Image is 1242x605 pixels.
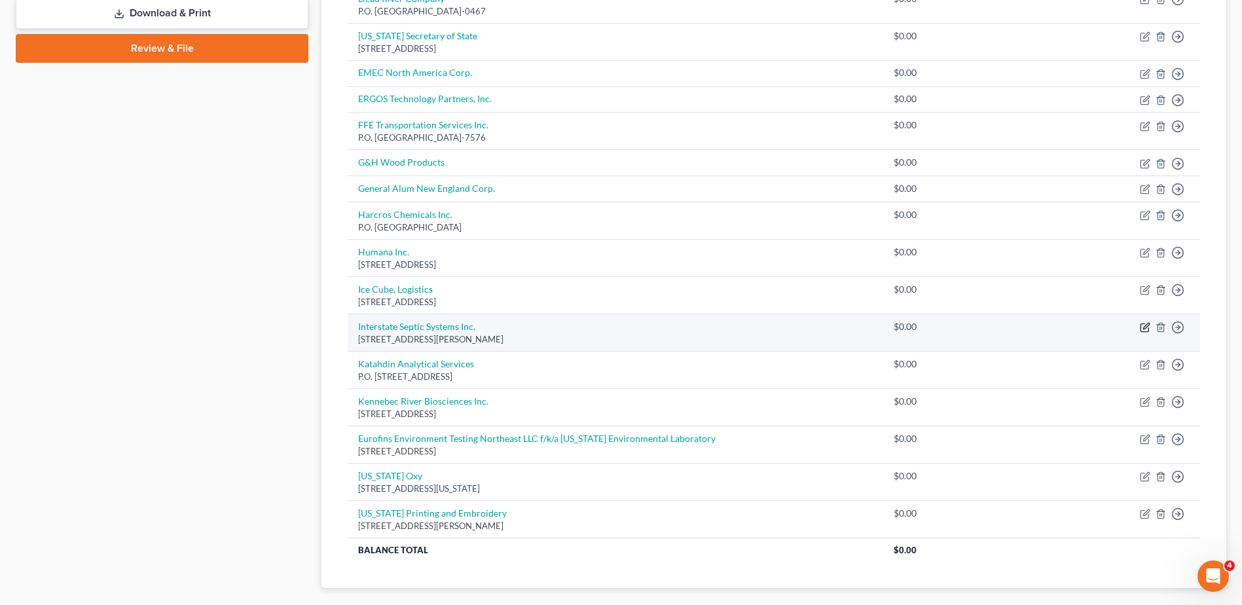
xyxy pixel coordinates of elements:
[358,371,873,383] div: P.O. [STREET_ADDRESS]
[358,296,873,308] div: [STREET_ADDRESS]
[358,209,452,220] a: Harcros Chemicals Inc.
[1197,560,1229,592] iframe: Intercom live chat
[894,29,967,43] div: $0.00
[894,395,967,408] div: $0.00
[358,246,409,257] a: Humana Inc.
[358,358,474,369] a: Katahdin Analytical Services
[358,183,495,194] a: General Alum New England Corp.
[358,284,433,295] a: Ice Cube, Logistics
[358,395,488,407] a: Kennebec River Biosciences Inc.
[894,545,917,555] span: $0.00
[16,34,308,63] a: Review & File
[358,5,873,18] div: P.O. [GEOGRAPHIC_DATA]-0467
[348,538,883,561] th: Balance Total
[894,156,967,169] div: $0.00
[358,93,492,104] a: ERGOS Technology Partners, Inc.
[894,469,967,483] div: $0.00
[894,283,967,296] div: $0.00
[894,507,967,520] div: $0.00
[894,66,967,79] div: $0.00
[358,507,507,519] a: [US_STATE] Printing and Embroidery
[894,357,967,371] div: $0.00
[894,208,967,221] div: $0.00
[358,520,873,532] div: [STREET_ADDRESS][PERSON_NAME]
[894,432,967,445] div: $0.00
[358,43,873,55] div: [STREET_ADDRESS]
[358,321,475,332] a: Interstate Septic Systems Inc.
[894,92,967,105] div: $0.00
[358,156,445,168] a: G&H Wood Products
[894,246,967,259] div: $0.00
[358,470,422,481] a: [US_STATE] Oxy
[358,259,873,271] div: [STREET_ADDRESS]
[1224,560,1235,571] span: 4
[358,445,873,458] div: [STREET_ADDRESS]
[894,182,967,195] div: $0.00
[894,320,967,333] div: $0.00
[358,483,873,495] div: [STREET_ADDRESS][US_STATE]
[358,221,873,234] div: P.O. [GEOGRAPHIC_DATA]
[358,433,716,444] a: Eurofins Environment Testing Northeast LLC f/k/a [US_STATE] Environmental Laboratory
[358,67,472,78] a: EMEC North America Corp.
[358,408,873,420] div: [STREET_ADDRESS]
[358,119,488,130] a: FFE Transportation Services Inc.
[358,132,873,144] div: P.O. [GEOGRAPHIC_DATA]-7576
[358,30,477,41] a: [US_STATE] Secretary of State
[358,333,873,346] div: [STREET_ADDRESS][PERSON_NAME]
[894,119,967,132] div: $0.00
